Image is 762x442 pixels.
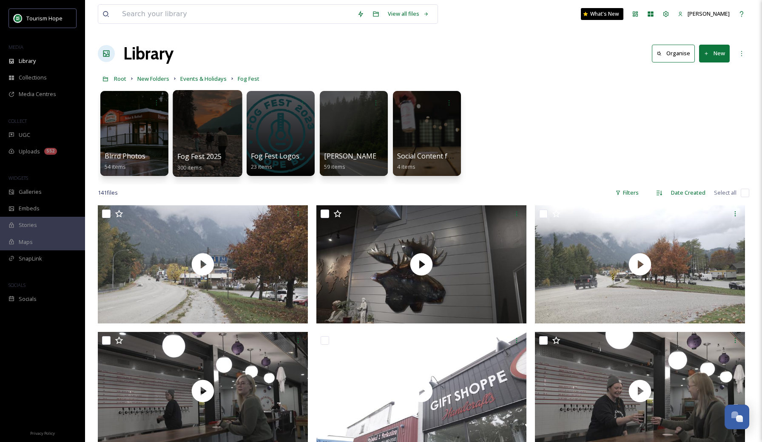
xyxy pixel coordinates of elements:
span: Uploads [19,147,40,156]
span: UGC [19,131,30,139]
span: 54 items [105,163,126,170]
img: thumbnail [98,205,308,323]
span: 59 items [324,163,345,170]
span: WIDGETS [9,175,28,181]
span: SnapLink [19,255,42,263]
div: Filters [611,184,643,201]
span: Galleries [19,188,42,196]
span: Fog Fest Logos [251,151,299,161]
span: [PERSON_NAME] [688,10,730,17]
span: Library [19,57,36,65]
span: Embeds [19,204,40,212]
button: Open Chat [725,405,749,429]
div: Date Created [667,184,710,201]
span: Collections [19,74,47,82]
a: Social Content from Previous Years4 items [397,152,510,170]
img: logo.png [14,14,22,23]
span: SOCIALS [9,282,26,288]
span: Maps [19,238,33,246]
span: Select all [714,189,736,197]
span: New Folders [137,75,169,82]
a: [PERSON_NAME] [674,6,734,22]
a: Fog Fest [238,74,259,84]
span: [PERSON_NAME]'s Photos [324,151,408,161]
span: MEDIA [9,44,23,50]
a: Fog Fest Logos23 items [251,152,299,170]
span: 4 items [397,163,415,170]
a: Events & Holidays [180,74,227,84]
input: Search your library [118,5,353,23]
span: 23 items [251,163,272,170]
a: Blrrd Photos54 items [105,152,145,170]
span: Blrrd Photos [105,151,145,161]
span: Fog Fest 2025 [177,152,222,161]
a: [PERSON_NAME]'s Photos59 items [324,152,408,170]
img: thumbnail [535,205,745,323]
a: Fog Fest 2025300 items [177,153,222,171]
a: New Folders [137,74,169,84]
a: Privacy Policy [30,428,55,438]
button: New [699,45,730,62]
span: Fog Fest [238,75,259,82]
span: Media Centres [19,90,56,98]
a: Root [114,74,126,84]
span: 300 items [177,163,202,171]
span: Stories [19,221,37,229]
span: Privacy Policy [30,431,55,436]
button: Organise [652,45,695,62]
span: Root [114,75,126,82]
span: 141 file s [98,189,118,197]
a: Library [123,41,173,66]
span: Socials [19,295,37,303]
div: 552 [44,148,57,155]
a: View all files [384,6,433,22]
span: Tourism Hope [26,14,63,22]
span: Events & Holidays [180,75,227,82]
span: Social Content from Previous Years [397,151,510,161]
span: COLLECT [9,118,27,124]
img: thumbnail [316,205,526,323]
a: What's New [581,8,623,20]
